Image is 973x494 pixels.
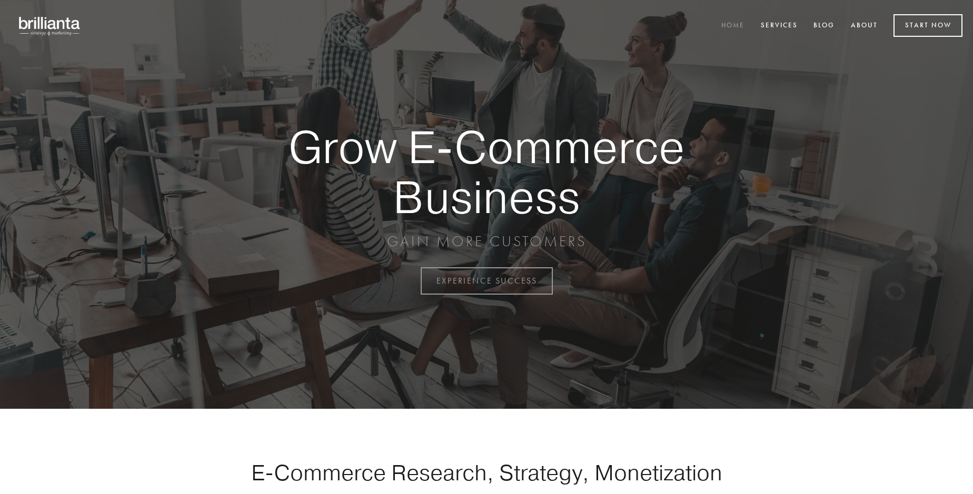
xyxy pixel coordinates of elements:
h1: E-Commerce Research, Strategy, Monetization [218,459,755,486]
a: Services [754,17,805,35]
a: Home [714,17,751,35]
strong: Grow E-Commerce Business [252,122,721,221]
a: Start Now [893,14,962,37]
a: About [844,17,885,35]
a: Blog [807,17,841,35]
p: GAIN MORE CUSTOMERS [252,232,721,251]
img: brillianta - research, strategy, marketing [11,11,90,41]
a: EXPERIENCE SUCCESS [421,267,553,295]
